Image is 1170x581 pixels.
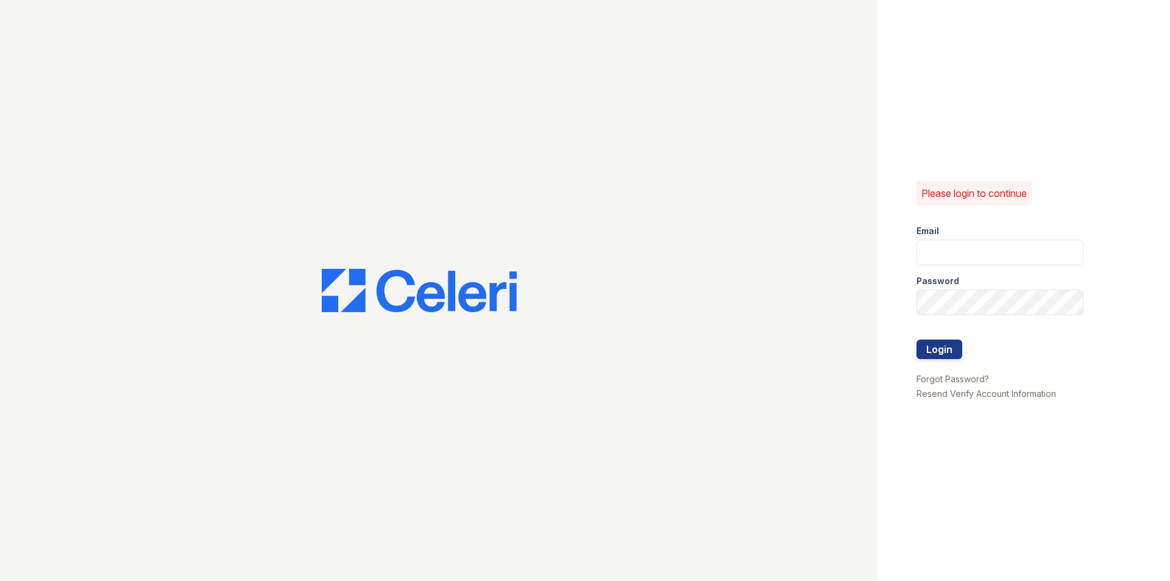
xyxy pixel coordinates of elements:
img: CE_Logo_Blue-a8612792a0a2168367f1c8372b55b34899dd931a85d93a1a3d3e32e68fde9ad4.png [322,269,517,313]
button: Login [916,340,962,359]
a: Resend Verify Account Information [916,388,1056,399]
p: Please login to continue [921,186,1027,201]
a: Forgot Password? [916,374,989,384]
label: Password [916,275,959,287]
label: Email [916,225,939,237]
